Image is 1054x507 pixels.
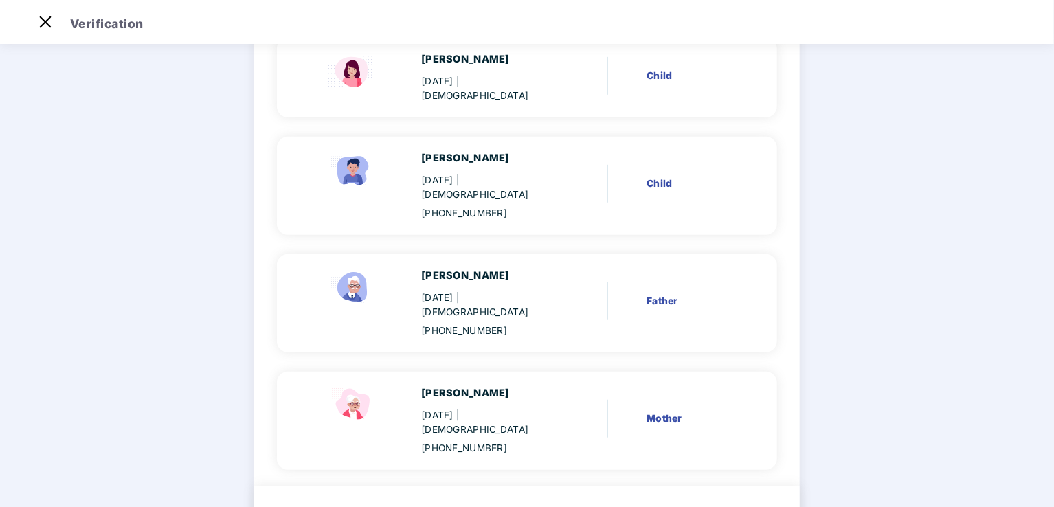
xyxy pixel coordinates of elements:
[647,411,736,426] div: Mother
[647,68,736,83] div: Child
[421,441,556,455] div: [PHONE_NUMBER]
[326,385,381,424] img: svg+xml;base64,PHN2ZyB4bWxucz0iaHR0cDovL3d3dy53My5vcmcvMjAwMC9zdmciIHdpZHRoPSI1NCIgaGVpZ2h0PSIzOC...
[421,74,556,104] div: [DATE]
[421,150,556,166] div: [PERSON_NAME]
[647,176,736,191] div: Child
[647,293,736,308] div: Father
[421,173,556,203] div: [DATE]
[421,385,556,401] div: [PERSON_NAME]
[421,324,556,338] div: [PHONE_NUMBER]
[421,52,556,67] div: [PERSON_NAME]
[326,268,381,306] img: svg+xml;base64,PHN2ZyBpZD0iRmF0aGVyX2ljb24iIHhtbG5zPSJodHRwOi8vd3d3LnczLm9yZy8yMDAwL3N2ZyIgeG1sbn...
[421,408,556,438] div: [DATE]
[326,52,381,90] img: svg+xml;base64,PHN2ZyBpZD0iQ2hpbGRfZmVtYWxlX2ljb24iIHhtbG5zPSJodHRwOi8vd3d3LnczLm9yZy8yMDAwL3N2Zy...
[421,206,556,221] div: [PHONE_NUMBER]
[421,174,528,200] span: | [DEMOGRAPHIC_DATA]
[421,409,528,435] span: | [DEMOGRAPHIC_DATA]
[421,292,528,317] span: | [DEMOGRAPHIC_DATA]
[421,291,556,320] div: [DATE]
[326,150,381,189] img: svg+xml;base64,PHN2ZyBpZD0iQ2hpbGRfbWFsZV9pY29uIiB4bWxucz0iaHR0cDovL3d3dy53My5vcmcvMjAwMC9zdmciIH...
[421,268,556,284] div: [PERSON_NAME]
